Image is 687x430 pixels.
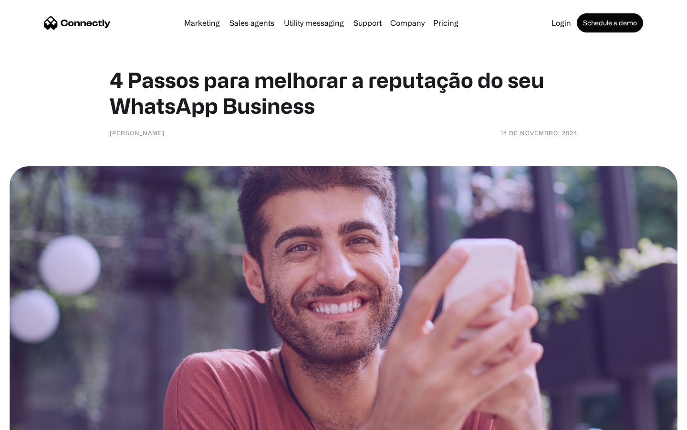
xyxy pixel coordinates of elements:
[110,128,165,138] div: [PERSON_NAME]
[280,19,348,27] a: Utility messaging
[19,413,57,427] ul: Language list
[10,413,57,427] aside: Language selected: English
[429,19,462,27] a: Pricing
[577,13,643,32] a: Schedule a demo
[387,16,427,30] div: Company
[110,67,577,118] h1: 4 Passos para melhorar a reputação do seu WhatsApp Business
[226,19,278,27] a: Sales agents
[44,16,111,30] a: home
[548,19,575,27] a: Login
[180,19,224,27] a: Marketing
[390,16,425,30] div: Company
[500,128,577,138] div: 14 de novembro, 2024
[350,19,385,27] a: Support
